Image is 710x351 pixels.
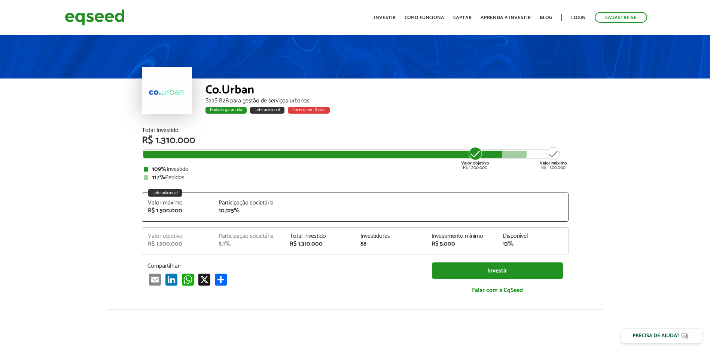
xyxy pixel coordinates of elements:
div: Participação societária [219,233,278,239]
a: Compartilhar [213,273,228,286]
a: Cadastre-se [595,12,647,23]
div: R$ 5.000 [432,241,491,247]
div: 13% [503,241,563,247]
div: Total Investido [142,127,569,133]
div: Co.Urban [205,84,569,98]
div: Investimento mínimo [432,233,491,239]
a: Investir [374,15,396,20]
div: 88 [360,241,420,247]
div: Investidores [360,233,420,239]
a: Login [571,15,586,20]
div: Encerra em 5 dias [288,107,330,114]
div: Valor máximo [148,200,208,206]
div: Valor objetivo [148,233,208,239]
div: R$ 1.310.000 [290,241,350,247]
div: R$ 1.200.000 [461,146,489,170]
div: Pedidos [144,175,567,181]
a: Aprenda a investir [481,15,531,20]
a: Blog [540,15,552,20]
div: Lote adicional [250,107,284,114]
div: 8,1% [219,241,278,247]
div: SaaS B2B para gestão de serviços urbanos [205,98,569,104]
strong: 109% [152,164,167,174]
a: Investir [432,262,563,279]
div: Disponível [503,233,563,239]
div: Rodada garantida [205,107,247,114]
p: Compartilhar: [147,262,421,270]
div: Lote adicional [148,189,182,197]
strong: Valor máximo [540,160,567,167]
a: Como funciona [405,15,444,20]
div: R$ 1.500.000 [540,146,567,170]
div: Total investido [290,233,350,239]
div: 10,125% [219,208,278,214]
a: WhatsApp [180,273,195,286]
strong: Valor objetivo [461,160,489,167]
div: Participação societária [219,200,278,206]
div: R$ 1.500.000 [148,208,208,214]
a: Falar com a EqSeed [432,283,563,298]
a: Captar [453,15,472,20]
div: Investido [144,166,567,172]
img: EqSeed [65,7,125,27]
a: Email [147,273,162,286]
strong: 117% [152,172,165,182]
a: LinkedIn [164,273,179,286]
div: R$ 1.200.000 [148,241,208,247]
a: X [197,273,212,286]
div: R$ 1.310.000 [142,136,569,145]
